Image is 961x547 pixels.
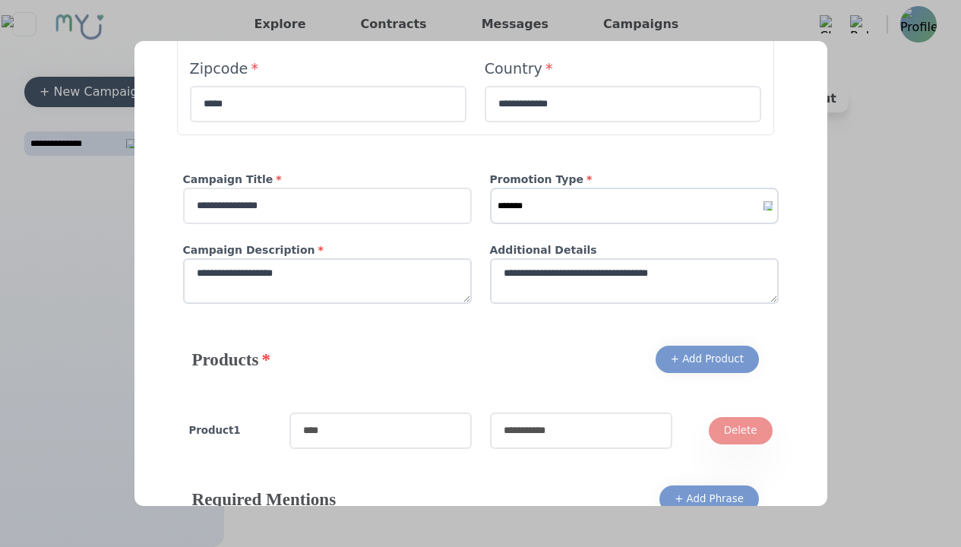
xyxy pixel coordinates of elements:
[183,172,472,188] h4: Campaign Title
[656,346,759,373] button: + Add Product
[709,417,773,444] button: Delete
[671,352,744,367] div: + Add Product
[659,485,759,513] button: + Add Phrase
[675,492,744,507] div: + Add Phrase
[190,58,466,80] h4: Zipcode
[490,242,779,258] h4: Additional Details
[485,58,761,80] h4: Country
[724,423,757,438] div: Delete
[183,242,472,258] h4: Campaign Description
[490,172,779,188] h4: Promotion Type
[192,487,337,511] h4: Required Mentions
[192,347,270,372] h4: Products
[189,423,271,438] h4: Product 1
